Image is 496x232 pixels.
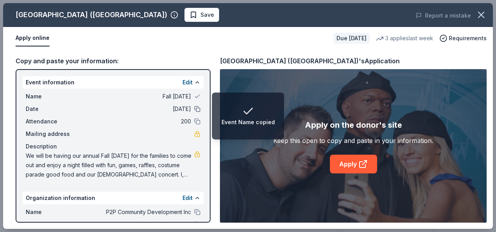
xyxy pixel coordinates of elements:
[330,155,377,173] a: Apply
[78,104,191,114] span: [DATE]
[16,56,211,66] div: Copy and paste your information:
[26,151,194,179] span: We will be having our annual Fall [DATE] for the families to come out and enjoy a night filled wi...
[305,119,402,131] div: Apply on the donor's site
[26,117,78,126] span: Attendance
[16,9,167,21] div: [GEOGRAPHIC_DATA] ([GEOGRAPHIC_DATA])
[182,193,193,203] button: Edit
[23,192,204,204] div: Organization information
[26,220,78,229] span: Website
[26,104,78,114] span: Date
[416,11,471,20] button: Report a mistake
[273,136,433,145] div: Keep this open to copy and paste in your information.
[78,207,191,217] span: P2P Community Development Inc
[26,129,78,139] span: Mailing address
[26,142,200,151] div: Description
[200,10,214,20] span: Save
[449,34,487,43] span: Requirements
[23,76,204,89] div: Event information
[78,117,191,126] span: 200
[78,92,191,101] span: Fall [DATE]
[26,92,78,101] span: Name
[221,118,275,127] div: Event Name copied
[439,34,487,43] button: Requirements
[182,78,193,87] button: Edit
[184,8,219,22] button: Save
[16,30,50,46] button: Apply online
[78,220,191,229] span: P2P Community Development Inc
[26,207,78,217] span: Name
[220,56,400,66] div: [GEOGRAPHIC_DATA] ([GEOGRAPHIC_DATA])'s Application
[333,33,370,44] div: Due [DATE]
[376,34,433,43] div: 3 applies last week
